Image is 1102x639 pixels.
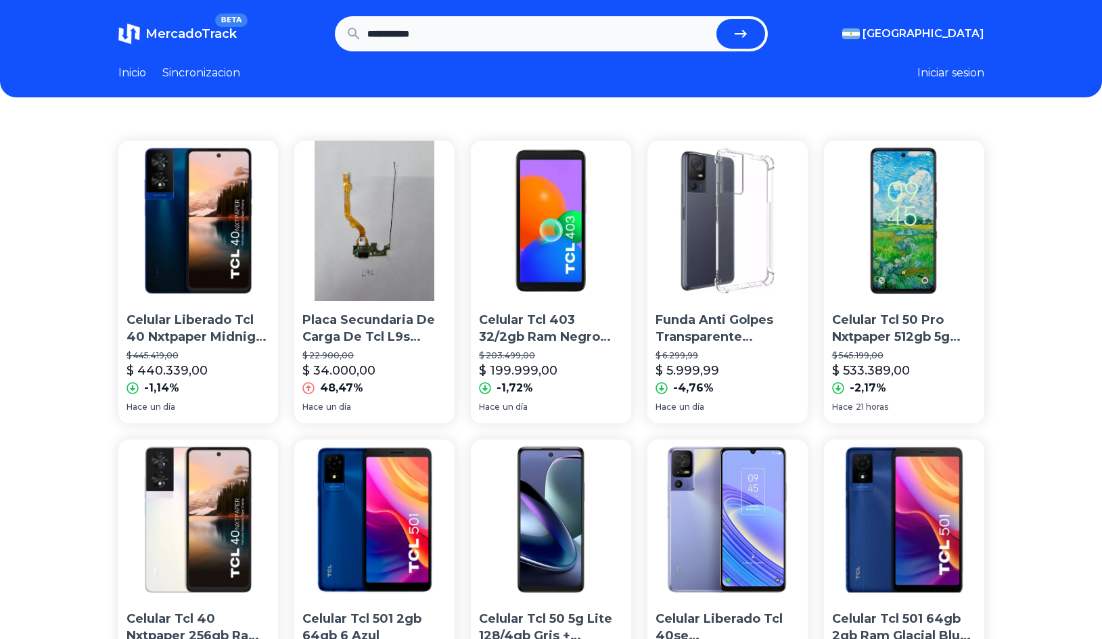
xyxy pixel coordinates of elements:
p: $ 199.999,00 [479,361,557,380]
span: Hace [127,402,147,412]
p: Celular Liberado Tcl 40 Nxtpaper Midnight Blue 8+256gb Cts [127,312,271,346]
img: Argentina [842,28,860,39]
span: un día [150,402,175,412]
a: Celular Tcl 403 32/2gb Ram Negro Nuevo Accesorio De RegaloCelular Tcl 403 32/2gb Ram Negro Nuevo ... [471,141,631,423]
img: Celular Liberado Tcl 40se Lila 128 Gb [647,440,808,600]
p: Celular Tcl 50 Pro Nxtpaper 512gb 5g Ram 8gb Dual Sim [832,312,976,346]
p: $ 6.299,99 [656,350,800,361]
p: -1,72% [497,380,533,396]
span: Hace [656,402,676,412]
span: 21 horas [856,402,888,412]
span: Hace [479,402,500,412]
span: [GEOGRAPHIC_DATA] [863,26,984,42]
img: Funda Anti Golpes Transparente Reforzada Para Celular Tcl [647,141,808,301]
p: -4,76% [673,380,714,396]
img: Celular Liberado Tcl 40 Nxtpaper Midnight Blue 8+256gb Cts [118,141,279,301]
p: $ 445.419,00 [127,350,271,361]
a: Sincronizacion [162,65,240,81]
span: un día [679,402,704,412]
img: Placa Secundaria De Carga De Tcl L9s 5107g Celular [294,141,455,301]
img: Celular Tcl 403 32/2gb Ram Negro Nuevo Accesorio De Regalo [471,141,631,301]
p: $ 533.389,00 [832,361,910,380]
a: Inicio [118,65,146,81]
img: Celular Tcl 501 64gb 2gb Ram Glacial Blue + Accesorio Regalo [824,440,984,600]
p: 48,47% [320,380,363,396]
button: [GEOGRAPHIC_DATA] [842,26,984,42]
p: -2,17% [850,380,886,396]
p: Placa Secundaria De Carga De Tcl L9s 5107g Celular [302,312,446,346]
p: $ 5.999,99 [656,361,719,380]
p: $ 22.900,00 [302,350,446,361]
span: un día [326,402,351,412]
p: Funda Anti Golpes Transparente Reforzada Para Celular Tcl [656,312,800,346]
span: Hace [302,402,323,412]
span: un día [503,402,528,412]
span: BETA [215,14,247,27]
a: Celular Tcl 50 Pro Nxtpaper 512gb 5g Ram 8gb Dual SimCelular Tcl 50 Pro Nxtpaper 512gb 5g Ram 8gb... [824,141,984,423]
p: -1,14% [144,380,179,396]
img: Celular Tcl 50 5g Lite 128/4gb Gris + Accesorio De Regalo [471,440,631,600]
p: Celular Tcl 403 32/2gb Ram Negro Nuevo Accesorio De Regalo [479,312,623,346]
a: Celular Liberado Tcl 40 Nxtpaper Midnight Blue 8+256gb CtsCelular Liberado Tcl 40 Nxtpaper Midnig... [118,141,279,423]
img: Celular Tcl 40 Nxtpaper 256gb Ram 8gb 1 Sim Opalescent [118,440,279,600]
span: MercadoTrack [145,26,237,41]
a: Placa Secundaria De Carga De Tcl L9s 5107g CelularPlaca Secundaria De Carga De Tcl L9s 5107g Celu... [294,141,455,423]
span: Hace [832,402,853,412]
p: $ 203.499,00 [479,350,623,361]
img: Celular Tcl 50 Pro Nxtpaper 512gb 5g Ram 8gb Dual Sim [824,141,984,301]
p: $ 440.339,00 [127,361,208,380]
a: MercadoTrackBETA [118,23,237,45]
p: $ 545.199,00 [832,350,976,361]
img: MercadoTrack [118,23,140,45]
p: $ 34.000,00 [302,361,375,380]
img: Celular Tcl 501 2gb 64gb 6 Azul [294,440,455,600]
button: Iniciar sesion [917,65,984,81]
a: Funda Anti Golpes Transparente Reforzada Para Celular TclFunda Anti Golpes Transparente Reforzada... [647,141,808,423]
